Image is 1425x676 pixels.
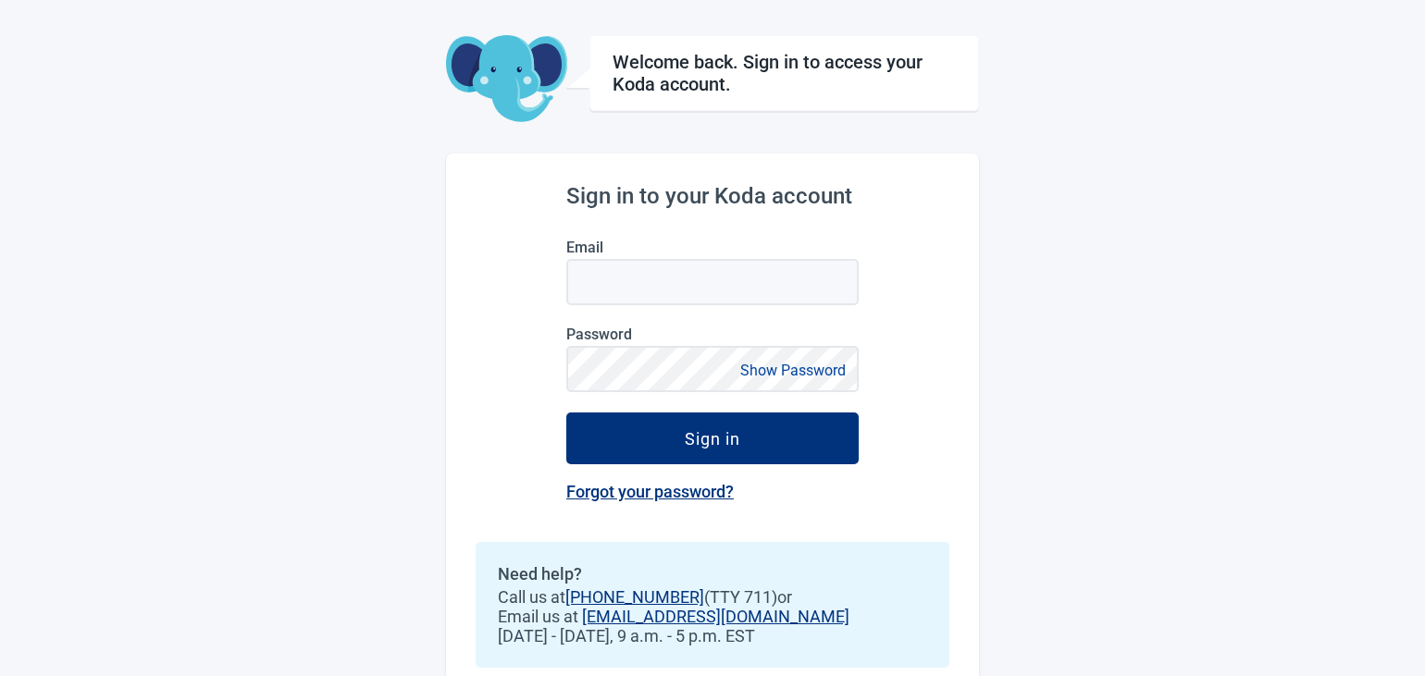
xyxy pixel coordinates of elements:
[446,35,567,124] img: Koda Elephant
[498,626,927,645] span: [DATE] - [DATE], 9 a.m. - 5 p.m. EST
[613,51,956,95] h1: Welcome back. Sign in to access your Koda account.
[498,564,927,584] h2: Need help?
[565,587,704,607] a: [PHONE_NUMBER]
[498,587,927,607] span: Call us at (TTY 711) or
[685,429,740,448] div: Sign in
[582,607,849,626] a: [EMAIL_ADDRESS][DOMAIN_NAME]
[566,239,859,256] label: Email
[735,358,851,383] button: Show Password
[566,326,859,343] label: Password
[498,607,927,626] span: Email us at
[566,183,859,209] h2: Sign in to your Koda account
[566,412,859,464] button: Sign in
[566,482,734,501] a: Forgot your password?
